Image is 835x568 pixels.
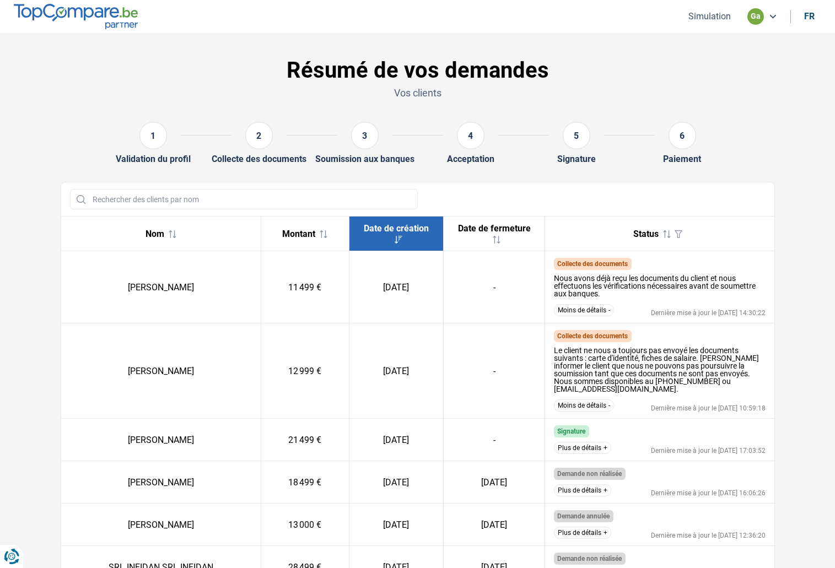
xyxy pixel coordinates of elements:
[444,461,545,504] td: [DATE]
[70,189,418,209] input: Rechercher des clients par nom
[14,4,138,29] img: TopCompare.be
[61,57,775,84] h1: Résumé de vos demandes
[444,504,545,546] td: [DATE]
[146,229,164,239] span: Nom
[61,419,261,461] td: [PERSON_NAME]
[557,154,596,164] div: Signature
[282,229,315,239] span: Montant
[663,154,701,164] div: Paiement
[804,11,815,21] div: fr
[554,399,614,412] button: Moins de détails
[554,274,766,297] div: Nous avons déjà reçu les documents du client et nous effectuons les vérifications nécessaires ava...
[651,447,766,454] div: Dernière mise à jour le [DATE] 17:03:52
[557,512,610,520] span: Demande annulée
[61,461,261,504] td: [PERSON_NAME]
[557,428,585,435] span: Signature
[351,122,379,149] div: 3
[61,86,775,100] p: Vos clients
[557,470,622,478] span: Demande non réalisée
[261,323,349,419] td: 12 999 €
[349,461,444,504] td: [DATE]
[554,347,766,393] div: Le client ne nous a toujours pas envoyé les documents suivants : carte d'identité, fiches de sala...
[61,323,261,419] td: [PERSON_NAME]
[261,461,349,504] td: 18 499 €
[245,122,273,149] div: 2
[557,260,628,268] span: Collecte des documents
[364,223,429,234] span: Date de création
[61,504,261,546] td: [PERSON_NAME]
[349,251,444,323] td: [DATE]
[261,419,349,461] td: 21 499 €
[444,419,545,461] td: -
[349,504,444,546] td: [DATE]
[349,323,444,419] td: [DATE]
[458,223,531,234] span: Date de fermeture
[116,154,191,164] div: Validation du profil
[212,154,306,164] div: Collecte des documents
[685,10,734,22] button: Simulation
[139,122,167,149] div: 1
[444,251,545,323] td: -
[457,122,484,149] div: 4
[554,484,611,496] button: Plus de détails
[651,310,766,316] div: Dernière mise à jour le [DATE] 14:30:22
[669,122,696,149] div: 6
[747,8,764,25] div: ga
[261,504,349,546] td: 13 000 €
[315,154,414,164] div: Soumission aux banques
[554,304,614,316] button: Moins de détails
[651,490,766,496] div: Dernière mise à jour le [DATE] 16:06:26
[554,527,611,539] button: Plus de détails
[261,251,349,323] td: 11 499 €
[444,323,545,419] td: -
[61,251,261,323] td: [PERSON_NAME]
[554,442,611,454] button: Plus de détails
[447,154,494,164] div: Acceptation
[651,405,766,412] div: Dernière mise à jour le [DATE] 10:59:18
[633,229,659,239] span: Status
[563,122,590,149] div: 5
[557,555,622,562] span: Demande non réalisée
[557,332,628,340] span: Collecte des documents
[349,419,444,461] td: [DATE]
[651,532,766,539] div: Dernière mise à jour le [DATE] 12:36:20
